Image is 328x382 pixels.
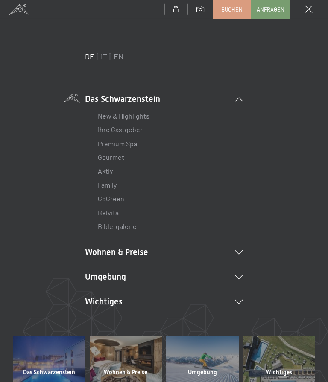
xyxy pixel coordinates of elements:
a: DE [85,52,94,61]
a: GoGreen [98,194,124,203]
a: Bildergalerie [98,222,137,230]
span: Anfragen [257,6,284,13]
a: Premium Spa [98,139,137,148]
a: Aktiv [98,167,113,175]
span: Wohnen & Preise [104,368,147,377]
a: Gourmet [98,153,124,161]
span: Umgebung [188,368,217,377]
a: Family [98,181,117,189]
a: Ihre Gastgeber [98,125,143,133]
a: EN [114,52,123,61]
a: Buchen [213,0,251,18]
a: IT [101,52,107,61]
a: Anfragen [252,0,289,18]
span: Das Schwarzenstein [23,368,75,377]
span: Buchen [221,6,243,13]
a: New & Highlights [98,112,149,120]
span: Wichtiges [266,368,292,377]
a: Belvita [98,208,119,217]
